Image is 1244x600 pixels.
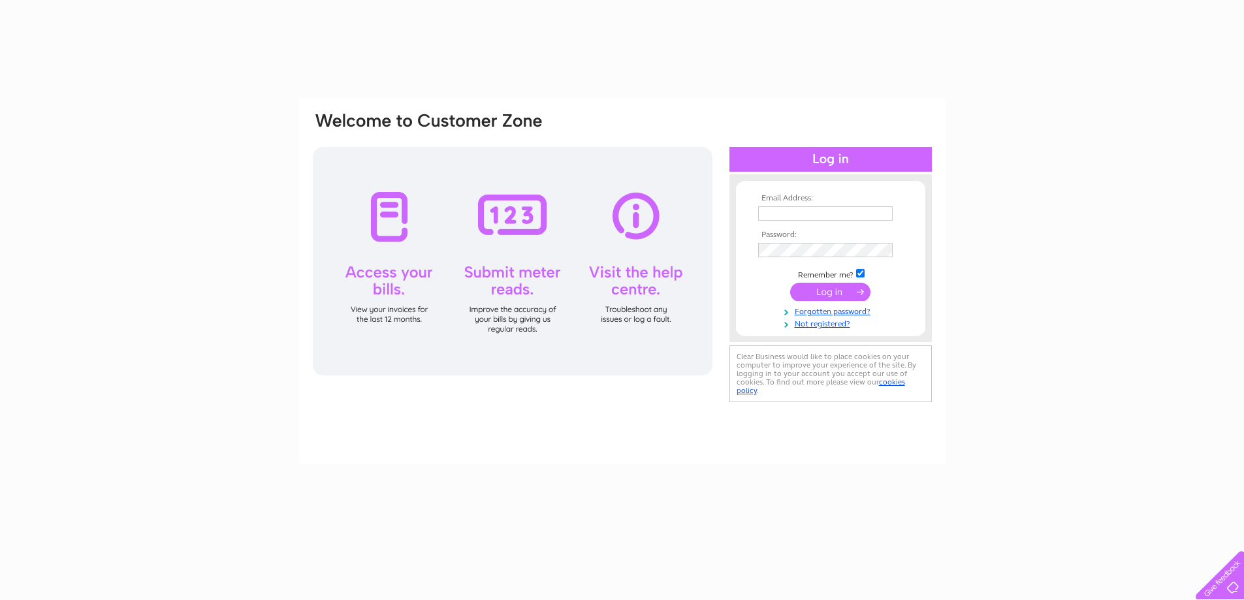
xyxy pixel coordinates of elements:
[729,345,932,402] div: Clear Business would like to place cookies on your computer to improve your experience of the sit...
[755,194,906,203] th: Email Address:
[755,267,906,280] td: Remember me?
[790,283,870,301] input: Submit
[755,230,906,240] th: Password:
[758,317,906,329] a: Not registered?
[758,304,906,317] a: Forgotten password?
[737,377,905,395] a: cookies policy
